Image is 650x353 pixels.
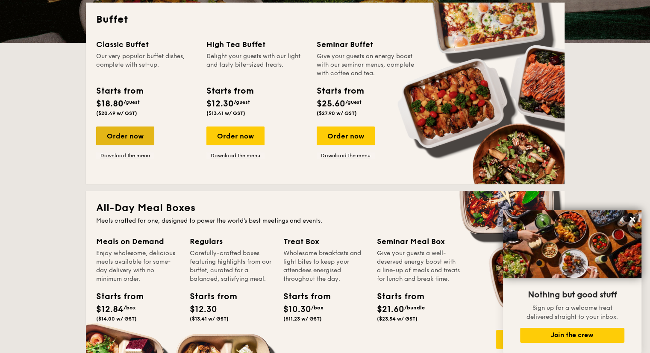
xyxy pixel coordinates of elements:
div: Starts from [283,290,322,303]
div: Meals on Demand [96,235,179,247]
button: Join the crew [520,328,624,343]
span: /box [124,305,136,311]
span: $12.84 [96,304,124,315]
span: ($13.41 w/ GST) [206,110,245,116]
div: Meals crafted for one, designed to power the world's best meetings and events. [96,217,554,225]
span: /guest [345,99,362,105]
span: $12.30 [190,304,217,315]
span: ($23.54 w/ GST) [377,316,418,322]
div: Regulars [190,235,273,247]
span: ($20.49 w/ GST) [96,110,137,116]
img: DSC07876-Edit02-Large.jpeg [503,210,641,278]
div: Enjoy wholesome, delicious meals available for same-day delivery with no minimum order. [96,249,179,283]
div: Order now [96,126,154,145]
div: Order now [317,126,375,145]
h2: Buffet [96,13,554,26]
span: $18.80 [96,99,124,109]
div: Order now [206,126,265,145]
div: Seminar Buffet [317,38,417,50]
span: Sign up for a welcome treat delivered straight to your inbox. [526,304,618,321]
div: Order now [496,330,554,349]
span: ($27.90 w/ GST) [317,110,357,116]
span: /guest [124,99,140,105]
div: Starts from [317,85,363,97]
span: $12.30 [206,99,234,109]
div: Wholesome breakfasts and light bites to keep your attendees energised throughout the day. [283,249,367,283]
div: Treat Box [283,235,367,247]
div: Give your guests an energy boost with our seminar menus, complete with coffee and tea. [317,52,417,78]
div: Starts from [190,290,228,303]
a: Download the menu [206,152,265,159]
div: Carefully-crafted boxes featuring highlights from our buffet, curated for a balanced, satisfying ... [190,249,273,283]
span: /bundle [404,305,425,311]
div: Starts from [96,85,143,97]
a: Download the menu [96,152,154,159]
span: $21.60 [377,304,404,315]
span: /guest [234,99,250,105]
h2: All-Day Meal Boxes [96,201,554,215]
div: Starts from [206,85,253,97]
span: ($14.00 w/ GST) [96,316,137,322]
span: /box [311,305,324,311]
div: Seminar Meal Box [377,235,460,247]
div: Give your guests a well-deserved energy boost with a line-up of meals and treats for lunch and br... [377,249,460,283]
button: Close [626,212,639,226]
a: Download the menu [317,152,375,159]
span: ($13.41 w/ GST) [190,316,229,322]
div: Classic Buffet [96,38,196,50]
div: Our very popular buffet dishes, complete with set-up. [96,52,196,78]
span: $25.60 [317,99,345,109]
div: Starts from [377,290,415,303]
span: $10.30 [283,304,311,315]
div: Delight your guests with our light and tasty bite-sized treats. [206,52,306,78]
span: Nothing but good stuff [528,290,617,300]
span: ($11.23 w/ GST) [283,316,322,322]
div: High Tea Buffet [206,38,306,50]
div: Starts from [96,290,135,303]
